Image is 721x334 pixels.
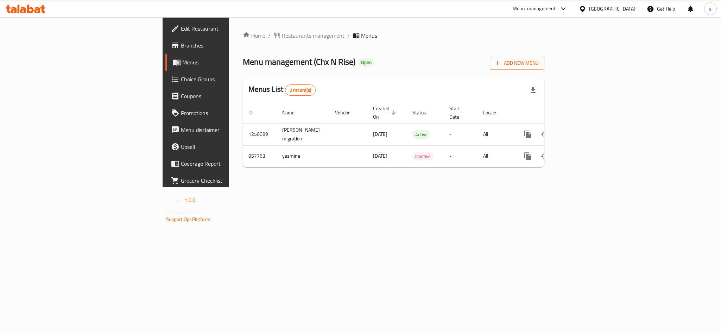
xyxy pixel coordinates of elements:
[709,5,711,13] span: s
[477,145,514,167] td: All
[181,143,277,151] span: Upsell
[243,102,593,167] table: enhanced table
[477,123,514,145] td: All
[449,104,469,121] span: Start Date
[165,155,283,172] a: Coverage Report
[444,123,477,145] td: -
[495,59,539,68] span: Add New Menu
[361,31,377,40] span: Menus
[181,126,277,134] span: Menu disclaimer
[483,108,505,117] span: Locale
[181,75,277,83] span: Choice Groups
[181,92,277,100] span: Coupons
[166,196,183,205] span: Version:
[373,151,387,160] span: [DATE]
[519,126,536,143] button: more
[181,176,277,185] span: Grocery Checklist
[373,130,387,139] span: [DATE]
[589,5,635,13] div: [GEOGRAPHIC_DATA]
[525,82,542,99] div: Export file
[347,31,350,40] li: /
[412,152,434,160] span: Inactive
[248,84,316,96] h2: Menus List
[165,121,283,138] a: Menu disclaimer
[165,37,283,54] a: Branches
[181,24,277,33] span: Edit Restaurant
[536,126,553,143] button: Change Status
[490,57,544,70] button: Add New Menu
[243,54,355,70] span: Menu management ( Chx N Rise )
[165,20,283,37] a: Edit Restaurant
[165,88,283,105] a: Coupons
[513,5,556,13] div: Menu-management
[165,71,283,88] a: Choice Groups
[358,58,374,67] div: Open
[184,196,195,205] span: 1.0.0
[243,31,544,40] nav: breadcrumb
[373,104,398,121] span: Created On
[277,123,329,145] td: [PERSON_NAME] migration
[248,108,262,117] span: ID
[412,108,435,117] span: Status
[181,41,277,50] span: Branches
[536,148,553,165] button: Change Status
[165,54,283,71] a: Menus
[273,31,344,40] a: Restaurants management
[282,31,344,40] span: Restaurants management
[285,84,316,96] div: Total records count
[358,59,374,65] span: Open
[412,131,430,139] span: Active
[277,145,329,167] td: yasmine
[165,105,283,121] a: Promotions
[165,138,283,155] a: Upsell
[335,108,359,117] span: Vendor
[181,159,277,168] span: Coverage Report
[166,215,211,224] a: Support.OpsPlatform
[166,208,198,217] span: Get support on:
[182,58,277,67] span: Menus
[444,145,477,167] td: -
[285,87,315,94] span: 2 record(s)
[282,108,304,117] span: Name
[514,102,593,124] th: Actions
[181,109,277,117] span: Promotions
[165,172,283,189] a: Grocery Checklist
[519,148,536,165] button: more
